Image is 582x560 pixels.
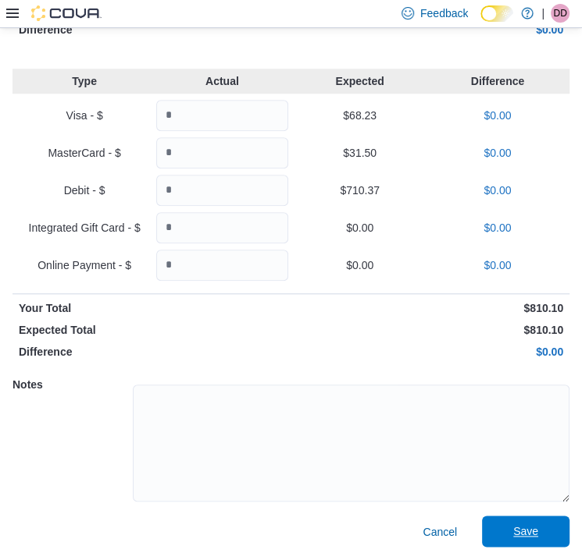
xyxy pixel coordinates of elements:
p: $710.37 [295,183,426,198]
p: $0.00 [295,344,564,360]
span: Save [513,523,538,539]
input: Quantity [156,212,287,243]
p: Expected Total [19,322,288,338]
p: Actual [156,73,287,89]
button: Save [482,516,570,547]
p: Visa - $ [19,108,150,123]
p: Expected [295,73,426,89]
input: Quantity [156,137,287,168]
p: $810.10 [295,300,564,316]
span: Dark Mode [480,22,481,23]
p: Difference [432,73,563,89]
p: Difference [19,344,288,360]
p: MasterCard - $ [19,145,150,161]
input: Dark Mode [480,5,513,22]
input: Quantity [156,175,287,206]
p: Type [19,73,150,89]
p: $0.00 [295,22,564,37]
button: Cancel [416,516,463,548]
p: Difference [19,22,288,37]
p: $0.00 [432,220,563,236]
p: $810.10 [295,322,564,338]
img: Cova [31,5,102,21]
p: Your Total [19,300,288,316]
p: | [541,4,545,23]
p: $0.00 [295,257,426,273]
p: $31.50 [295,145,426,161]
p: Debit - $ [19,183,150,198]
p: Online Payment - $ [19,257,150,273]
p: $0.00 [432,257,563,273]
span: Cancel [423,524,457,540]
p: $0.00 [432,145,563,161]
span: DD [553,4,566,23]
p: Integrated Gift Card - $ [19,220,150,236]
p: $0.00 [432,108,563,123]
p: $68.23 [295,108,426,123]
input: Quantity [156,250,287,281]
h5: Notes [12,369,130,400]
div: Darian Demeria [551,4,570,23]
p: $0.00 [432,183,563,198]
span: Feedback [420,5,468,21]
input: Quantity [156,100,287,131]
p: $0.00 [295,220,426,236]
